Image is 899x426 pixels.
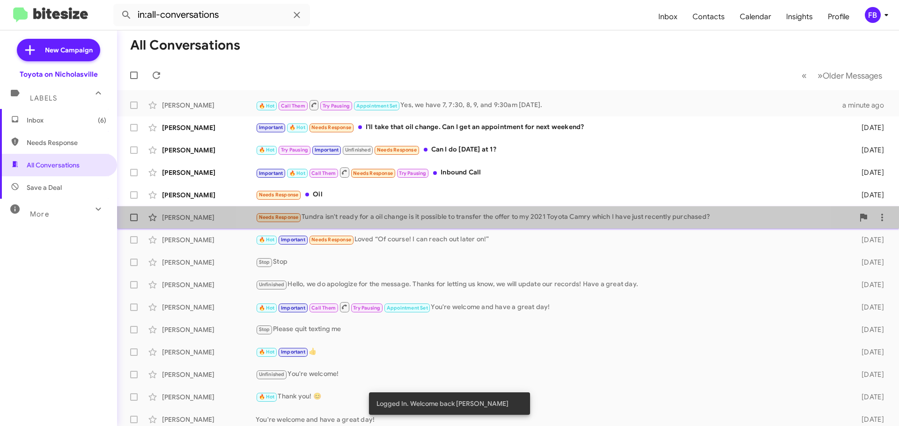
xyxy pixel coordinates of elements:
span: » [818,70,823,81]
span: Call Them [311,305,336,311]
span: Try Pausing [323,103,350,109]
div: [DATE] [847,347,892,357]
div: [PERSON_NAME] [162,415,256,424]
div: [DATE] [847,325,892,334]
div: Loved “Of course! I can reach out later on!” [256,234,847,245]
div: [PERSON_NAME] [162,145,256,155]
div: [DATE] [847,190,892,200]
div: You're welcome! [256,369,847,380]
span: Call Them [311,170,336,176]
div: Yes, we have 7, 7:30, 8, 9, and 9:30am [DATE]. [256,99,842,111]
span: 🔥 Hot [259,147,275,153]
span: Call Them [281,103,305,109]
span: 🔥 Hot [289,170,305,176]
div: Please quit texting me [256,324,847,335]
span: 🔥 Hot [259,237,275,243]
input: Search [113,4,310,26]
span: 🔥 Hot [289,124,305,130]
span: Needs Response [377,147,417,153]
span: Needs Response [311,124,351,130]
div: I'll take that oil change. Can I get an appointment for next weekend? [256,122,847,133]
a: Insights [779,3,820,30]
span: 🔥 Hot [259,305,275,311]
span: Important [281,237,305,243]
span: Important [315,147,339,153]
div: [DATE] [847,415,892,424]
div: [DATE] [847,123,892,132]
span: Try Pausing [353,305,380,311]
span: Appointment Set [356,103,398,109]
span: Needs Response [353,170,393,176]
a: Profile [820,3,857,30]
span: Unfinished [259,371,285,377]
span: Needs Response [259,192,299,198]
span: Stop [259,259,270,265]
a: Calendar [732,3,779,30]
span: Important [259,124,283,130]
a: Contacts [685,3,732,30]
span: Important [281,305,305,311]
div: FB [865,7,881,23]
div: Hello, we do apologize for the message. Thanks for letting us know, we will update our records! H... [256,279,847,290]
div: [PERSON_NAME] [162,235,256,245]
div: [DATE] [847,303,892,312]
span: Appointment Set [387,305,428,311]
div: Toyota on Nicholasville [20,70,98,79]
div: a minute ago [842,101,892,110]
div: You're welcome and have a great day! [256,301,847,313]
h1: All Conversations [130,38,240,53]
span: Unfinished [345,147,371,153]
span: Important [281,349,305,355]
span: Save a Deal [27,183,62,192]
div: You're welcome and have a great day! [256,415,847,424]
div: Can I do [DATE] at 1? [256,144,847,155]
div: [DATE] [847,258,892,267]
div: [DATE] [847,370,892,379]
span: Needs Response [27,138,106,147]
span: Needs Response [259,214,299,220]
div: [PERSON_NAME] [162,258,256,267]
span: Labels [30,94,57,102]
a: Inbox [651,3,685,30]
span: Needs Response [311,237,351,243]
button: Previous [796,66,812,85]
div: Thank you! 😊 [256,391,847,402]
div: [PERSON_NAME] [162,325,256,334]
span: Important [259,170,283,176]
div: [PERSON_NAME] [162,213,256,222]
a: New Campaign [17,39,100,61]
div: [PERSON_NAME] [162,392,256,402]
div: [DATE] [847,392,892,402]
div: [PERSON_NAME] [162,370,256,379]
div: [PERSON_NAME] [162,347,256,357]
div: [PERSON_NAME] [162,168,256,177]
span: Try Pausing [281,147,308,153]
span: « [802,70,807,81]
div: Inbound Call [256,166,847,178]
span: 🔥 Hot [259,394,275,400]
span: Inbox [27,116,106,125]
span: Try Pausing [399,170,426,176]
button: Next [812,66,888,85]
div: Stop [256,257,847,267]
span: 🔥 Hot [259,349,275,355]
span: Logged In. Welcome back [PERSON_NAME] [376,399,508,408]
span: 🔥 Hot [259,103,275,109]
div: Tundra isn't ready for a oil change is it possible to transfer the offer to my 2021 Toyota Camry ... [256,212,854,223]
div: Oil [256,189,847,200]
span: (6) [98,116,106,125]
span: Unfinished [259,282,285,288]
div: [DATE] [847,145,892,155]
div: [DATE] [847,280,892,289]
span: More [30,210,49,218]
nav: Page navigation example [796,66,888,85]
div: [PERSON_NAME] [162,303,256,312]
div: [DATE] [847,168,892,177]
div: 👍 [256,347,847,357]
div: [PERSON_NAME] [162,123,256,132]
